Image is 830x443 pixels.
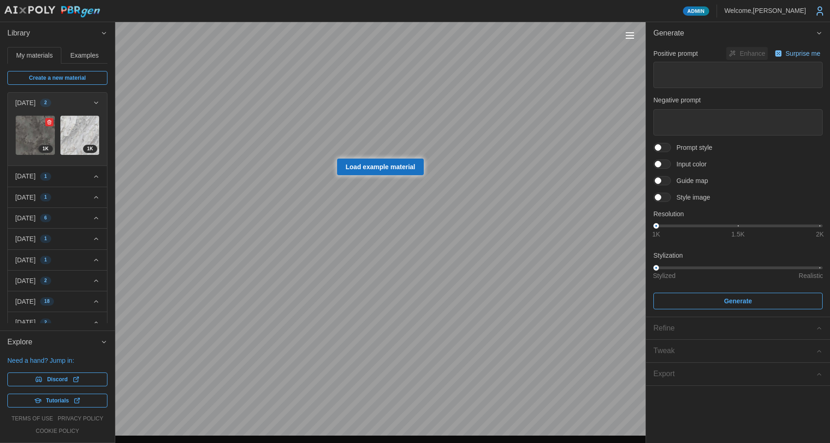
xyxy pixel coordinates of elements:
span: 2 [44,277,47,284]
button: Enhance [726,47,767,60]
span: My materials [16,52,53,59]
span: Load example material [346,159,415,175]
span: Generate [724,293,752,309]
div: Refine [653,323,816,334]
button: Export [646,363,830,385]
span: Examples [71,52,99,59]
span: Input color [671,159,706,169]
a: privacy policy [58,415,103,423]
button: [DATE]1 [8,187,107,207]
div: [DATE]2 [8,113,107,165]
span: Style image [671,193,710,202]
span: 1 K [87,145,93,153]
span: 2 [44,99,47,106]
button: [DATE]2 [8,312,107,332]
p: [DATE] [15,171,36,181]
a: terms of use [12,415,53,423]
span: Generate [653,22,816,45]
p: [DATE] [15,98,36,107]
a: cookie policy [36,427,79,435]
button: Tweak [646,340,830,362]
p: [DATE] [15,318,36,327]
button: [DATE]18 [8,291,107,312]
img: CHe0X5IQTjhZJpB7u4oB [16,116,55,155]
a: HfAmjmzGqwTpWkkLegZf1K [60,115,100,155]
p: [DATE] [15,193,36,202]
a: Discord [7,372,107,386]
p: Surprise me [786,49,822,58]
button: [DATE]6 [8,208,107,228]
p: [DATE] [15,255,36,265]
p: [DATE] [15,276,36,285]
span: Guide map [671,176,708,185]
img: HfAmjmzGqwTpWkkLegZf [60,116,100,155]
span: Export [653,363,816,385]
button: Surprise me [772,47,823,60]
span: 18 [44,298,50,305]
span: Explore [7,331,101,354]
span: Tutorials [46,394,69,407]
button: Generate [646,22,830,45]
button: [DATE]1 [8,166,107,186]
button: [DATE]2 [8,93,107,113]
button: [DATE]1 [8,250,107,270]
span: 1 K [42,145,48,153]
span: 1 [44,256,47,264]
a: Tutorials [7,394,107,408]
span: Discord [47,373,68,386]
a: Load example material [337,159,424,175]
p: [DATE] [15,234,36,243]
span: 1 [44,173,47,180]
p: Resolution [653,209,823,219]
span: Library [7,22,101,45]
p: Stylization [653,251,823,260]
span: 1 [44,235,47,242]
button: [DATE]1 [8,229,107,249]
button: Toggle viewport controls [623,29,636,42]
span: Admin [688,7,705,15]
span: 2 [44,319,47,326]
a: Create a new material [7,71,107,85]
p: Enhance [740,49,767,58]
span: Tweak [653,340,816,362]
span: 1 [44,194,47,201]
p: Negative prompt [653,95,823,105]
a: CHe0X5IQTjhZJpB7u4oB1K [15,115,55,155]
img: AIxPoly PBRgen [4,6,101,18]
span: Create a new material [29,71,86,84]
p: [DATE] [15,297,36,306]
button: Refine [646,317,830,340]
p: [DATE] [15,213,36,223]
button: [DATE]2 [8,271,107,291]
span: 6 [44,214,47,222]
span: Prompt style [671,143,712,152]
button: Generate [653,293,823,309]
p: Welcome, [PERSON_NAME] [724,6,806,15]
div: Generate [646,45,830,317]
p: Need a hand? Jump in: [7,356,107,365]
p: Positive prompt [653,49,698,58]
